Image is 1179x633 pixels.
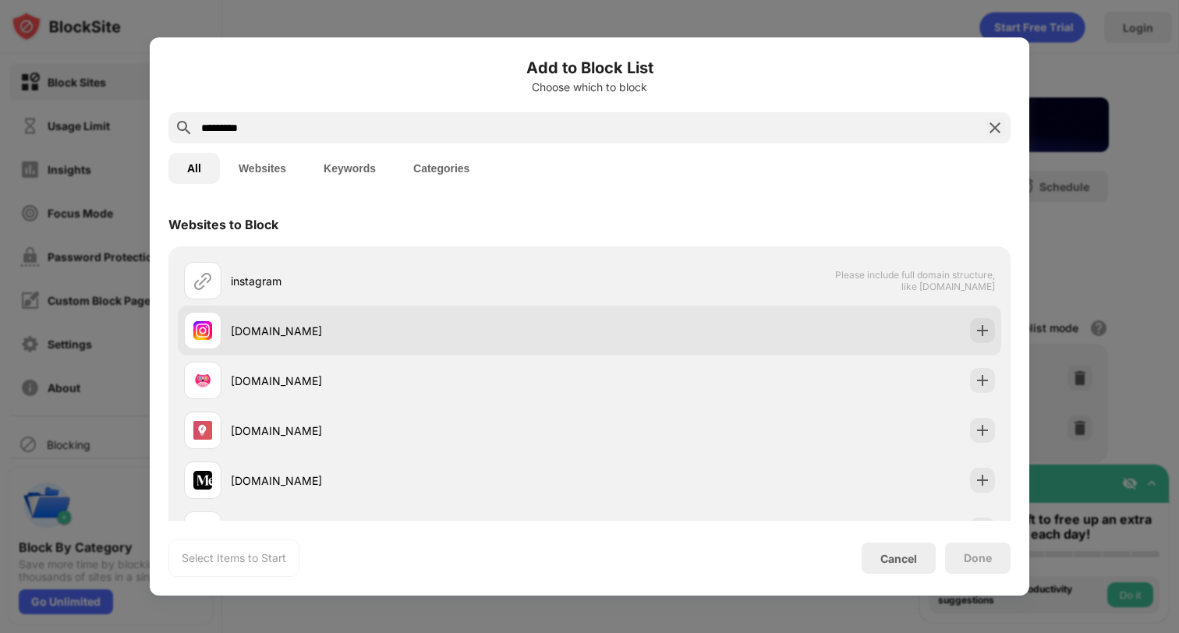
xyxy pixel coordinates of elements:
h6: Add to Block List [168,56,1011,80]
img: favicons [193,471,212,490]
img: favicons [193,371,212,390]
img: favicons [193,321,212,340]
div: Done [964,552,992,564]
div: [DOMAIN_NAME] [231,472,589,489]
span: Please include full domain structure, like [DOMAIN_NAME] [834,269,995,292]
div: [DOMAIN_NAME] [231,423,589,439]
img: search.svg [175,118,193,137]
div: Websites to Block [168,217,278,232]
img: favicons [193,421,212,440]
button: Websites [220,153,305,184]
div: Cancel [880,552,917,565]
button: Categories [395,153,488,184]
div: Select Items to Start [182,550,286,566]
img: search-close [986,118,1004,137]
img: url.svg [193,271,212,290]
button: All [168,153,220,184]
div: [DOMAIN_NAME] [231,373,589,389]
div: [DOMAIN_NAME] [231,323,589,339]
button: Keywords [305,153,395,184]
div: Choose which to block [168,81,1011,94]
div: instagram [231,273,589,289]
